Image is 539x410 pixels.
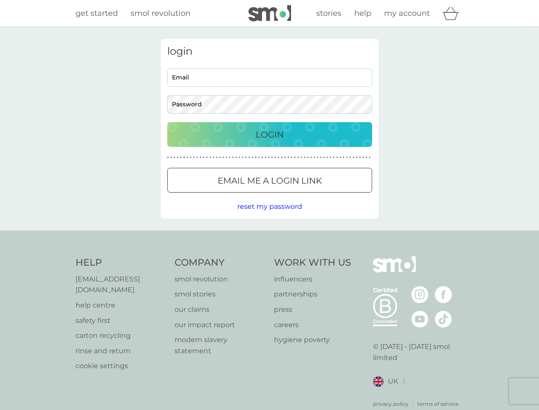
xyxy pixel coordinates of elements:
[76,300,166,311] p: help centre
[411,310,428,328] img: visit the smol Youtube page
[274,319,351,331] a: careers
[248,5,291,21] img: smol
[274,304,351,315] a: press
[184,155,185,160] p: ●
[346,155,348,160] p: ●
[76,9,118,18] span: get started
[245,155,247,160] p: ●
[196,155,198,160] p: ●
[284,155,286,160] p: ●
[274,256,351,269] h4: Work With Us
[271,155,273,160] p: ●
[411,286,428,303] img: visit the smol Instagram page
[76,346,166,357] p: rinse and return
[373,376,384,387] img: UK flag
[177,155,178,160] p: ●
[274,334,351,346] a: hygiene poverty
[268,155,270,160] p: ●
[366,155,367,160] p: ●
[388,376,398,387] span: UK
[317,155,318,160] p: ●
[175,334,265,356] a: modern slavery statement
[274,289,351,300] a: partnerships
[131,7,190,20] a: smol revolution
[232,155,234,160] p: ●
[274,274,351,285] a: influencers
[417,400,458,408] a: terms of service
[354,7,371,20] a: help
[369,155,370,160] p: ●
[291,155,292,160] p: ●
[226,155,227,160] p: ●
[219,155,221,160] p: ●
[213,155,214,160] p: ●
[373,256,416,285] img: smol
[384,9,430,18] span: my account
[326,155,328,160] p: ●
[170,155,172,160] p: ●
[216,155,218,160] p: ●
[175,304,265,315] a: our claims
[218,174,322,187] p: Email me a login link
[76,256,166,269] h4: Help
[330,155,332,160] p: ●
[300,155,302,160] p: ●
[314,155,315,160] p: ●
[255,155,256,160] p: ●
[175,289,265,300] a: smol stories
[76,315,166,326] a: safety first
[316,7,341,20] a: stories
[336,155,338,160] p: ●
[435,310,452,328] img: visit the smol Tiktok page
[281,155,283,160] p: ●
[229,155,230,160] p: ●
[237,201,302,212] button: reset my password
[294,155,296,160] p: ●
[265,155,266,160] p: ●
[402,379,405,384] img: select a new location
[359,155,361,160] p: ●
[237,202,302,211] span: reset my password
[256,128,284,141] p: Login
[167,168,372,193] button: Email me a login link
[76,360,166,372] a: cookie settings
[76,330,166,341] a: carton recycling
[304,155,306,160] p: ●
[76,7,118,20] a: get started
[297,155,299,160] p: ●
[76,274,166,296] p: [EMAIL_ADDRESS][DOMAIN_NAME]
[353,155,354,160] p: ●
[242,155,244,160] p: ●
[236,155,237,160] p: ●
[175,319,265,331] a: our impact report
[203,155,204,160] p: ●
[288,155,289,160] p: ●
[193,155,195,160] p: ●
[222,155,224,160] p: ●
[373,341,464,363] p: © [DATE] - [DATE] smol limited
[356,155,358,160] p: ●
[167,155,169,160] p: ●
[435,286,452,303] img: visit the smol Facebook page
[174,155,175,160] p: ●
[343,155,344,160] p: ●
[180,155,182,160] p: ●
[340,155,341,160] p: ●
[175,274,265,285] a: smol revolution
[167,122,372,147] button: Login
[200,155,201,160] p: ●
[362,155,364,160] p: ●
[350,155,351,160] p: ●
[278,155,280,160] p: ●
